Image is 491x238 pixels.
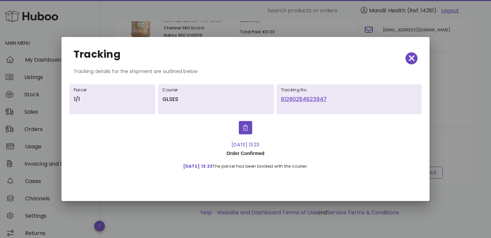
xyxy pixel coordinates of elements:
div: The parcel has been booked with the courier. [178,158,313,170]
h6: Tracking No. [281,87,418,93]
h6: Courier [162,87,269,93]
p: 1/1 [74,95,151,103]
p: GLSES [162,95,269,103]
div: [DATE] 13:23 [178,141,313,148]
div: Order Confirmed [178,148,313,158]
h2: Tracking [73,49,121,60]
h6: Parcel [74,87,151,93]
div: Tracking details for the shipment are outlined below [68,68,423,80]
span: [DATE] 13:23 [183,163,213,169]
a: 61280254623947 [281,95,418,103]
